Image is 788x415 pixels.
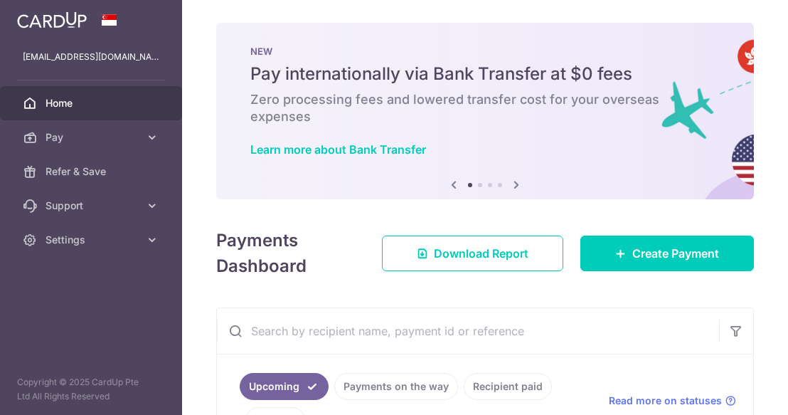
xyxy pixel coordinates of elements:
[609,394,736,408] a: Read more on statuses
[334,373,458,400] a: Payments on the way
[250,63,720,85] h5: Pay internationally via Bank Transfer at $0 fees
[216,228,356,279] h4: Payments Dashboard
[632,245,719,262] span: Create Payment
[434,245,528,262] span: Download Report
[217,308,719,354] input: Search by recipient name, payment id or reference
[46,96,139,110] span: Home
[464,373,552,400] a: Recipient paid
[17,11,87,28] img: CardUp
[46,130,139,145] span: Pay
[240,373,329,400] a: Upcoming
[46,199,139,213] span: Support
[23,50,159,64] p: [EMAIL_ADDRESS][DOMAIN_NAME]
[46,164,139,179] span: Refer & Save
[216,23,754,199] img: Bank transfer banner
[609,394,722,408] span: Read more on statuses
[382,236,563,271] a: Download Report
[580,236,754,271] a: Create Payment
[250,46,720,57] p: NEW
[250,91,720,125] h6: Zero processing fees and lowered transfer cost for your overseas expenses
[46,233,139,247] span: Settings
[250,142,426,157] a: Learn more about Bank Transfer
